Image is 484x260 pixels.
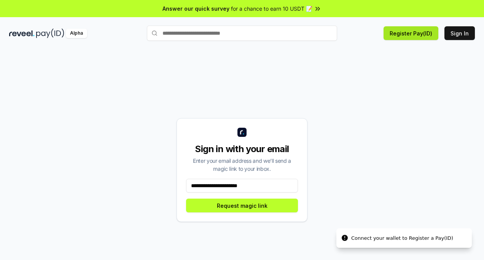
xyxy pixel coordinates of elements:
button: Request magic link [186,199,298,212]
img: pay_id [36,29,64,38]
div: Sign in with your email [186,143,298,155]
button: Sign In [444,26,475,40]
div: Connect your wallet to Register a Pay(ID) [351,234,453,242]
span: Answer our quick survey [162,5,229,13]
button: Register Pay(ID) [384,26,438,40]
div: Enter your email address and we’ll send a magic link to your inbox. [186,157,298,173]
div: Alpha [66,29,87,38]
img: reveel_dark [9,29,35,38]
span: for a chance to earn 10 USDT 📝 [231,5,312,13]
img: logo_small [237,128,247,137]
